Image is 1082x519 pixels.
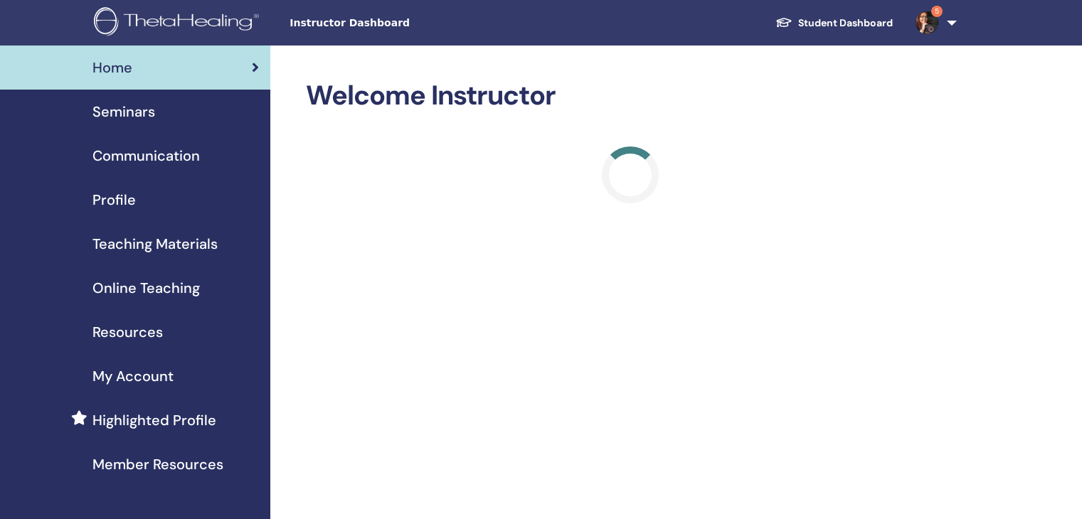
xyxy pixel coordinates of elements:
[92,57,132,78] span: Home
[92,454,223,475] span: Member Resources
[92,321,163,343] span: Resources
[775,16,792,28] img: graduation-cap-white.svg
[92,410,216,431] span: Highlighted Profile
[94,7,264,39] img: logo.png
[290,16,503,31] span: Instructor Dashboard
[92,101,155,122] span: Seminars
[931,6,943,17] span: 5
[764,10,904,36] a: Student Dashboard
[92,365,174,387] span: My Account
[92,145,200,166] span: Communication
[916,11,938,34] img: default.jpg
[92,189,136,210] span: Profile
[306,80,954,112] h2: Welcome Instructor
[92,233,218,255] span: Teaching Materials
[92,277,200,299] span: Online Teaching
